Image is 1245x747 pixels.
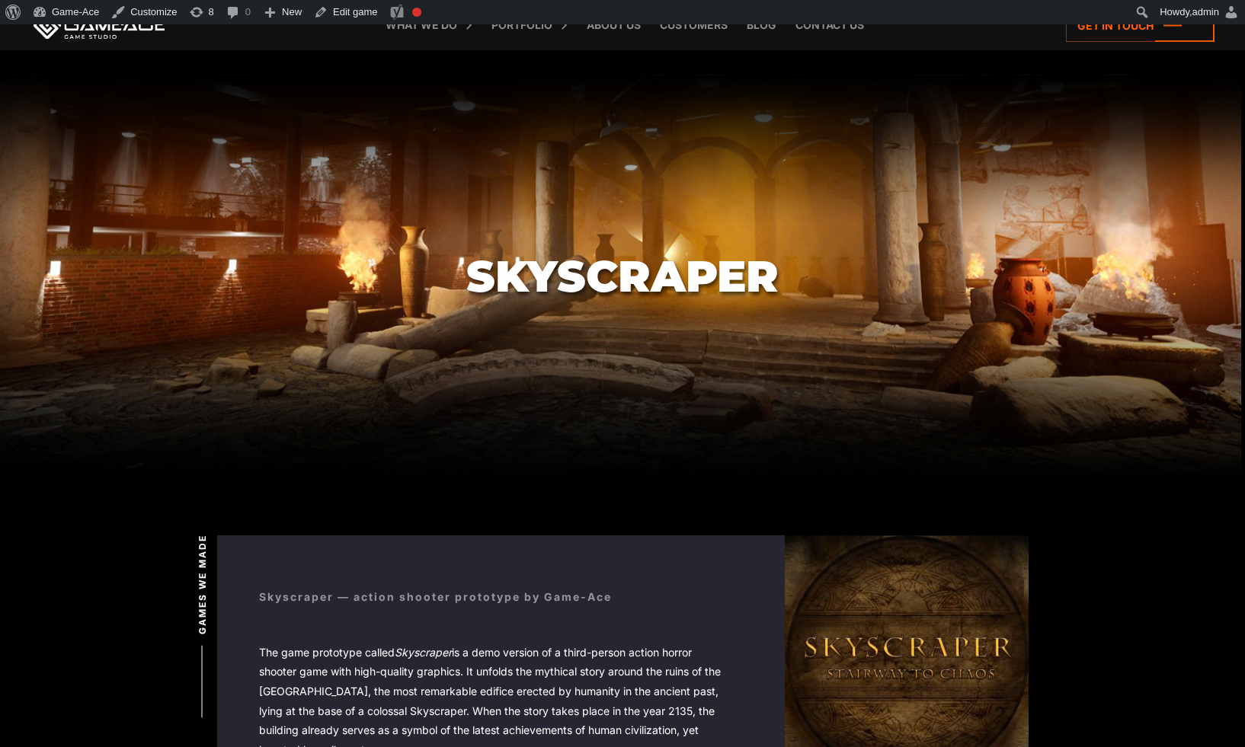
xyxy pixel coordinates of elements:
a: Get in touch [1066,9,1215,42]
span: admin [1192,6,1219,18]
div: Focus keyphrase not set [412,8,421,17]
em: Skyscraper [395,646,452,659]
span: Games we made [195,534,209,634]
div: Skyscraper — action shooter prototype by Game-Ace [259,589,721,605]
h1: Skyscraper [466,252,779,300]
